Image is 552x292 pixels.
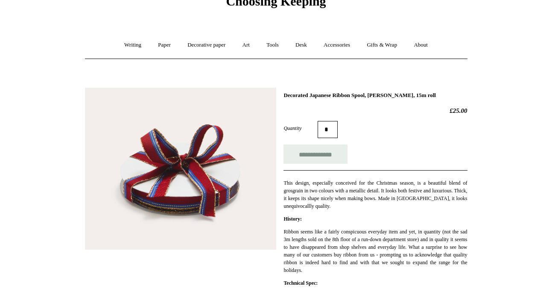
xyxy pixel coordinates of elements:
h1: Decorated Japanese Ribbon Spool, [PERSON_NAME], 15m roll [283,92,467,99]
h2: £25.00 [283,107,467,115]
a: Choosing Keeping [226,1,326,7]
label: Quantity [283,124,318,132]
strong: Technical Spec: [283,280,318,286]
a: Writing [117,34,149,56]
a: Tools [259,34,286,56]
a: Decorative paper [180,34,233,56]
img: Decorated Japanese Ribbon Spool, Lydia, 15m roll [85,88,276,250]
a: About [406,34,435,56]
a: Paper [150,34,178,56]
p: This design, especially conceived for the Christmas season, is a beautiful blend of grosgrain in ... [283,179,467,210]
p: Ribbon seems like a fairly conspicuous everyday item and yet, in quantity (not the sad 3m lengths... [283,228,467,274]
a: Accessories [316,34,358,56]
strong: History: [283,216,302,222]
a: Art [235,34,257,56]
a: Gifts & Wrap [359,34,405,56]
a: Desk [288,34,315,56]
